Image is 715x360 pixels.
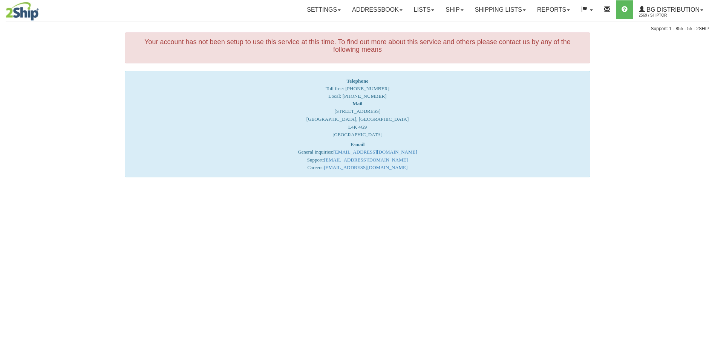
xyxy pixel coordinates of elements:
span: 2569 / ShipTor [639,12,695,19]
a: Settings [301,0,346,19]
strong: Telephone [346,78,368,84]
a: BG Distribution 2569 / ShipTor [633,0,709,19]
a: Ship [440,0,469,19]
a: Shipping lists [469,0,531,19]
strong: Mail [352,101,362,106]
span: Toll free: [PHONE_NUMBER] Local: [PHONE_NUMBER] [326,78,389,99]
a: [EMAIL_ADDRESS][DOMAIN_NAME] [324,165,407,170]
font: General Inquiries: Support: Careers: [298,142,417,171]
a: Reports [531,0,576,19]
img: logo2569.jpg [6,2,39,21]
a: Lists [408,0,440,19]
iframe: chat widget [698,142,714,218]
a: [EMAIL_ADDRESS][DOMAIN_NAME] [333,149,417,155]
span: BG Distribution [645,6,700,13]
a: Addressbook [346,0,408,19]
h4: Your account has not been setup to use this service at this time. To find out more about this ser... [131,38,584,54]
a: [EMAIL_ADDRESS][DOMAIN_NAME] [324,157,408,163]
font: [STREET_ADDRESS] [GEOGRAPHIC_DATA], [GEOGRAPHIC_DATA] L4K 4G9 [GEOGRAPHIC_DATA] [306,101,409,137]
strong: E-mail [351,142,365,147]
div: Support: 1 - 855 - 55 - 2SHIP [6,26,709,32]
